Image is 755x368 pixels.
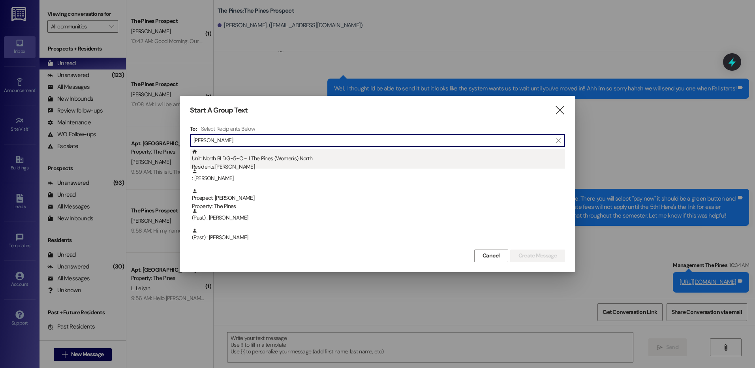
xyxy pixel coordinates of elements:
[556,137,560,144] i: 
[483,252,500,260] span: Cancel
[474,250,508,262] button: Cancel
[510,250,565,262] button: Create Message
[190,228,565,248] div: (Past) : [PERSON_NAME]
[190,149,565,169] div: Unit: North BLDG~5~C - 1 The Pines (Women's) NorthResidents:[PERSON_NAME]
[518,252,557,260] span: Create Message
[190,125,197,132] h3: To:
[192,169,565,182] div: : [PERSON_NAME]
[201,125,255,132] h4: Select Recipients Below
[190,106,248,115] h3: Start A Group Text
[552,135,565,146] button: Clear text
[192,188,565,211] div: Prospect: [PERSON_NAME]
[190,208,565,228] div: (Past) : [PERSON_NAME]
[193,135,552,146] input: Search for any contact or apartment
[192,149,565,171] div: Unit: North BLDG~5~C - 1 The Pines (Women's) North
[190,169,565,188] div: : [PERSON_NAME]
[190,188,565,208] div: Prospect: [PERSON_NAME]Property: The Pines
[192,208,565,222] div: (Past) : [PERSON_NAME]
[554,106,565,115] i: 
[192,228,565,242] div: (Past) : [PERSON_NAME]
[192,202,565,210] div: Property: The Pines
[192,163,565,171] div: Residents: [PERSON_NAME]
